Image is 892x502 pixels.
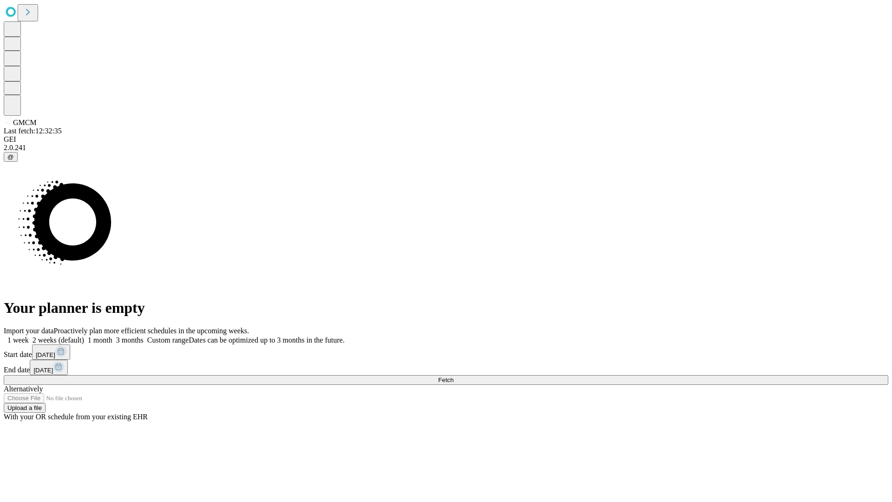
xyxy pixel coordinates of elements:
[147,336,189,344] span: Custom range
[13,119,37,126] span: GMCM
[4,299,888,317] h1: Your planner is empty
[4,152,18,162] button: @
[4,127,62,135] span: Last fetch: 12:32:35
[4,327,54,335] span: Import your data
[116,336,144,344] span: 3 months
[4,360,888,375] div: End date
[54,327,249,335] span: Proactively plan more efficient schedules in the upcoming weeks.
[189,336,344,344] span: Dates can be optimized up to 3 months in the future.
[33,367,53,374] span: [DATE]
[4,135,888,144] div: GEI
[4,344,888,360] div: Start date
[4,144,888,152] div: 2.0.241
[4,375,888,385] button: Fetch
[7,336,29,344] span: 1 week
[4,385,43,393] span: Alternatively
[33,336,84,344] span: 2 weeks (default)
[7,153,14,160] span: @
[36,351,55,358] span: [DATE]
[32,344,70,360] button: [DATE]
[30,360,68,375] button: [DATE]
[4,413,148,421] span: With your OR schedule from your existing EHR
[88,336,112,344] span: 1 month
[4,403,46,413] button: Upload a file
[438,376,453,383] span: Fetch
